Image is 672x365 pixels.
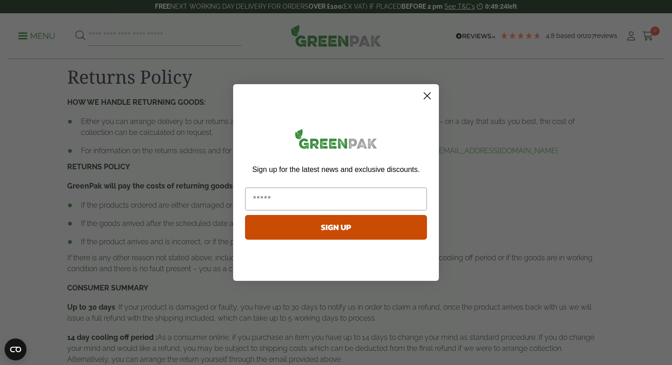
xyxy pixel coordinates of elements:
[245,125,427,156] img: greenpak_logo
[252,166,420,173] span: Sign up for the latest news and exclusive discounts.
[5,338,27,360] button: Open CMP widget
[245,188,427,210] input: Email
[245,215,427,240] button: SIGN UP
[419,88,435,104] button: Close dialog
